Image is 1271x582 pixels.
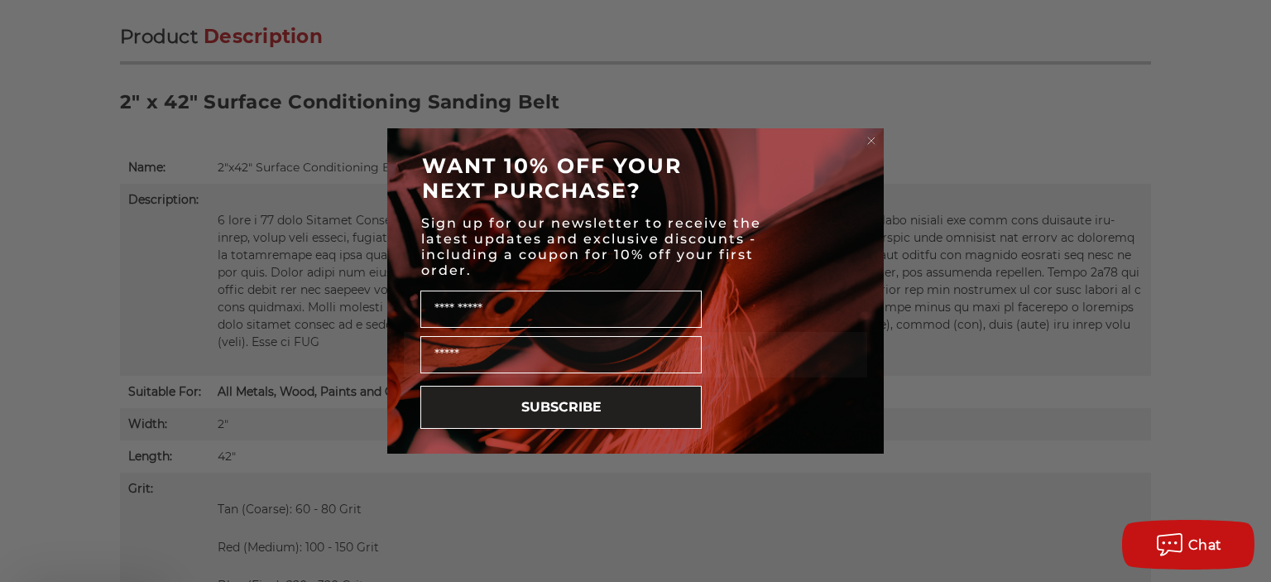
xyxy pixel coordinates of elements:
span: WANT 10% OFF YOUR NEXT PURCHASE? [422,153,682,203]
button: SUBSCRIBE [420,386,702,429]
button: Close dialog [863,132,880,149]
span: Sign up for our newsletter to receive the latest updates and exclusive discounts - including a co... [421,215,761,278]
span: Chat [1188,537,1222,553]
input: Email [420,336,702,373]
button: Chat [1122,520,1254,570]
